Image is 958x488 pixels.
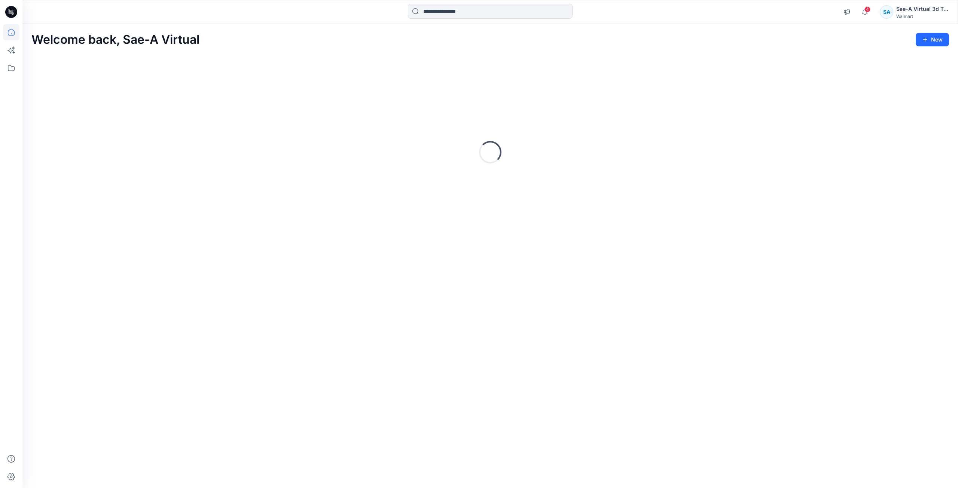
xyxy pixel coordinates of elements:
div: SA [880,5,893,19]
span: 4 [864,6,870,12]
h2: Welcome back, Sae-A Virtual [31,33,199,47]
div: Walmart [896,13,949,19]
div: Sae-A Virtual 3d Team [896,4,949,13]
button: New [916,33,949,46]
